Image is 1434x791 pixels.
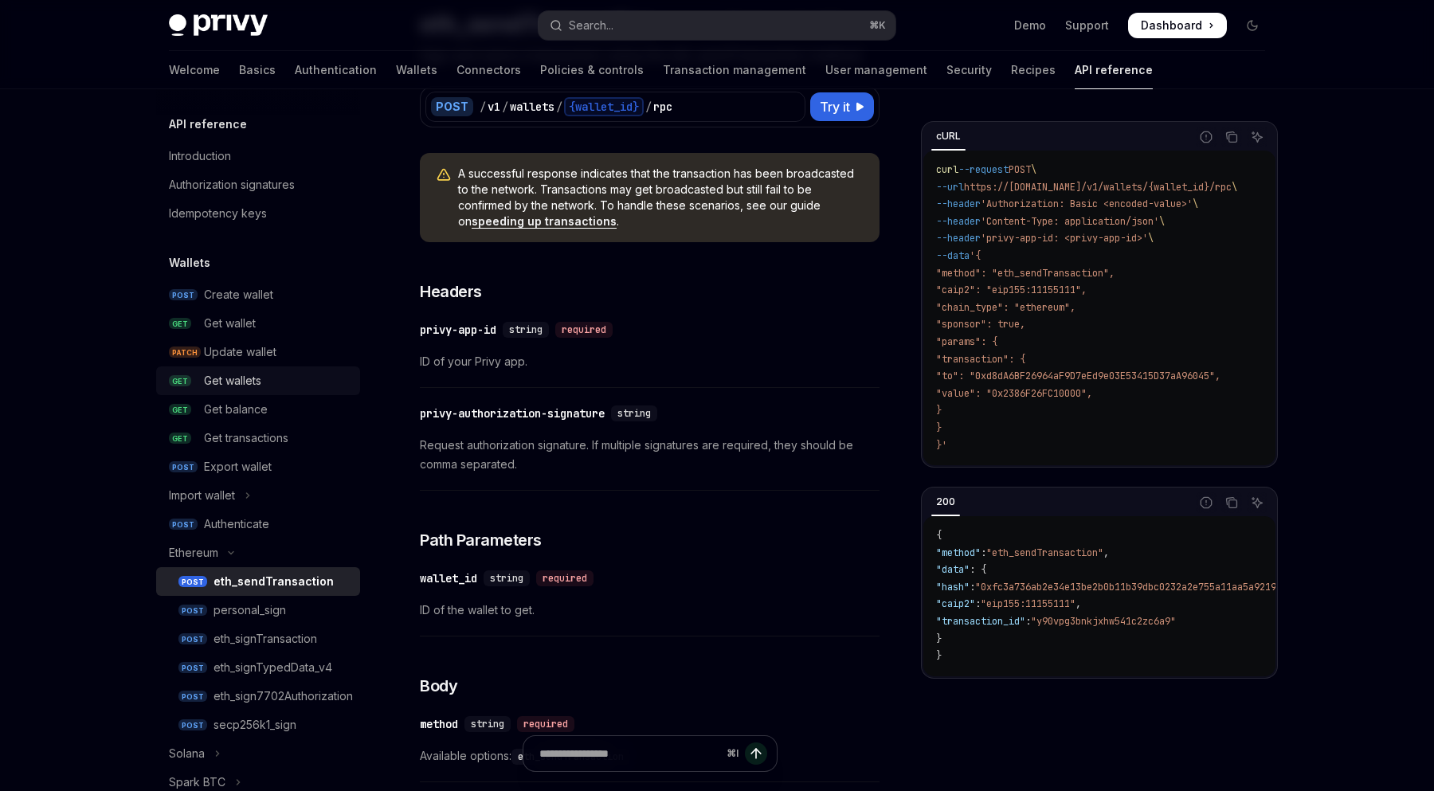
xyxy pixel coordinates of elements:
[1196,492,1217,513] button: Report incorrect code
[169,433,191,444] span: GET
[509,323,543,336] span: string
[156,510,360,538] a: POSTAuthenticate
[420,529,542,551] span: Path Parameters
[556,99,562,115] div: /
[169,253,210,272] h5: Wallets
[1148,232,1154,245] span: \
[214,601,286,620] div: personal_sign
[936,370,1220,382] span: "to": "0xd8dA6BF26964aF9D7eEd9e03E53415D37aA96045",
[539,736,720,771] input: Ask a question...
[964,181,1232,194] span: https://[DOMAIN_NAME]/v1/wallets/{wallet_id}/rpc
[204,429,288,448] div: Get transactions
[936,529,942,542] span: {
[510,99,554,115] div: wallets
[1025,615,1031,628] span: :
[931,127,966,146] div: cURL
[420,405,605,421] div: privy-authorization-signature
[869,19,886,32] span: ⌘ K
[745,742,767,765] button: Send message
[653,99,672,115] div: rpc
[204,400,268,419] div: Get balance
[420,570,477,586] div: wallet_id
[178,719,207,731] span: POST
[156,711,360,739] a: POSTsecp256k1_sign
[936,301,1075,314] span: "chain_type": "ethereum",
[204,515,269,534] div: Authenticate
[936,387,1092,400] span: "value": "0x2386F26FC10000",
[156,596,360,625] a: POSTpersonal_sign
[169,519,198,531] span: POST
[156,395,360,424] a: GETGet balance
[204,314,256,333] div: Get wallet
[156,424,360,452] a: GETGet transactions
[936,318,1025,331] span: "sponsor": true,
[169,289,198,301] span: POST
[936,404,942,417] span: }
[958,163,1009,176] span: --request
[1075,51,1153,89] a: API reference
[420,322,496,338] div: privy-app-id
[204,457,272,476] div: Export wallet
[1128,13,1227,38] a: Dashboard
[1232,181,1237,194] span: \
[396,51,437,89] a: Wallets
[936,563,970,576] span: "data"
[169,404,191,416] span: GET
[214,715,296,734] div: secp256k1_sign
[214,687,353,706] div: eth_sign7702Authorization
[169,347,201,358] span: PATCH
[981,597,1075,610] span: "eip155:11155111"
[539,11,895,40] button: Open search
[1221,492,1242,513] button: Copy the contents from the code block
[156,739,360,768] button: Toggle Solana section
[936,267,1115,280] span: "method": "eth_sendTransaction",
[436,167,452,183] svg: Warning
[431,97,473,116] div: POST
[1240,13,1265,38] button: Toggle dark mode
[936,632,942,645] span: }
[169,204,267,223] div: Idempotency keys
[825,51,927,89] a: User management
[663,51,806,89] a: Transaction management
[936,546,981,559] span: "method"
[936,284,1087,296] span: "caip2": "eip155:11155111",
[981,546,986,559] span: :
[1141,18,1202,33] span: Dashboard
[156,280,360,309] a: POSTCreate wallet
[981,198,1193,210] span: 'Authorization: Basic <encoded-value>'
[239,51,276,89] a: Basics
[488,99,500,115] div: v1
[975,597,981,610] span: :
[420,675,457,697] span: Body
[204,343,276,362] div: Update wallet
[169,375,191,387] span: GET
[214,572,334,591] div: eth_sendTransaction
[156,142,360,170] a: Introduction
[1075,597,1081,610] span: ,
[502,99,508,115] div: /
[420,352,880,371] span: ID of your Privy app.
[936,439,947,452] span: }'
[1014,18,1046,33] a: Demo
[540,51,644,89] a: Policies & controls
[178,662,207,674] span: POST
[156,170,360,199] a: Authorization signatures
[420,436,880,474] span: Request authorization signature. If multiple signatures are required, they should be comma separa...
[569,16,613,35] div: Search...
[975,581,1354,593] span: "0xfc3a736ab2e34e13be2b0b11b39dbc0232a2e755a11aa5a9219890d3b2c6c7d8"
[1031,163,1036,176] span: \
[156,538,360,567] button: Toggle Ethereum section
[936,353,1025,366] span: "transaction": {
[936,421,942,434] span: }
[936,163,958,176] span: curl
[169,486,235,505] div: Import wallet
[480,99,486,115] div: /
[420,280,482,303] span: Headers
[810,92,874,121] button: Try it
[169,318,191,330] span: GET
[1011,51,1056,89] a: Recipes
[178,691,207,703] span: POST
[936,615,1025,628] span: "transaction_id"
[169,744,205,763] div: Solana
[820,97,850,116] span: Try it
